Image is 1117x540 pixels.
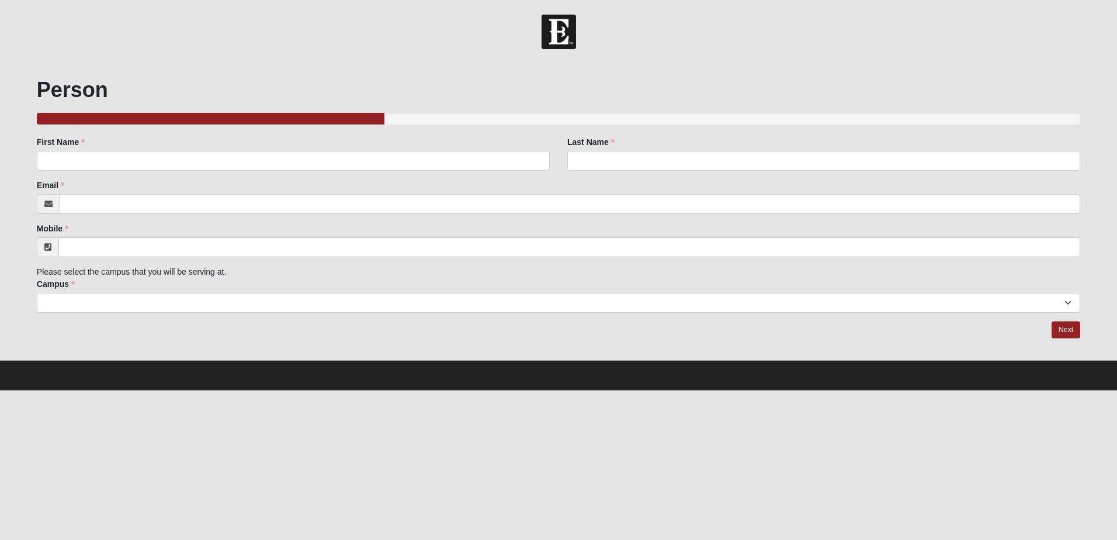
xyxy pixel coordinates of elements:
label: Email [37,179,64,191]
div: Please select the campus that you will be serving at. [37,136,1080,313]
label: Last Name [567,136,615,148]
a: Next [1052,321,1080,338]
label: First Name [37,136,85,148]
h1: Person [37,77,1080,102]
label: Campus [37,278,75,290]
label: Mobile [37,223,68,234]
img: Church of Eleven22 Logo [542,15,576,49]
